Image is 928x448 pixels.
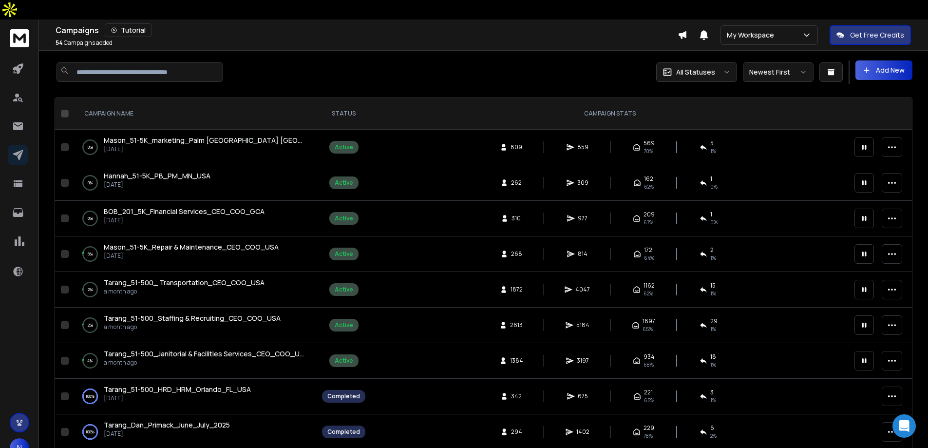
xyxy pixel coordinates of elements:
[73,272,316,308] td: 2%Tarang_51-500_ Transportation_CEO_COO_USAa month ago
[104,394,251,402] p: [DATE]
[710,325,716,333] span: 1 %
[335,214,353,222] div: Active
[644,432,653,440] span: 78 %
[644,254,654,262] span: 64 %
[104,181,210,189] p: [DATE]
[56,39,63,47] span: 54
[88,214,93,223] p: 0 %
[511,250,522,258] span: 268
[644,139,655,147] span: 569
[104,278,265,288] a: Tarang_51-500_ Transportation_CEO_COO_USA
[335,286,353,293] div: Active
[104,278,265,287] span: Tarang_51-500_ Transportation_CEO_COO_USA
[104,313,281,323] span: Tarang_51-500_Staffing & Recruiting_CEO_COO_USA
[104,349,308,358] span: Tarang_51-500_Janitorial & Facilities Services_CEO_COO_USA
[316,98,371,130] th: STATUS
[710,147,716,155] span: 1 %
[73,130,316,165] td: 0%Mason_51-5K_marketing_Palm [GEOGRAPHIC_DATA] [GEOGRAPHIC_DATA][DATE]
[577,143,588,151] span: 859
[644,290,653,297] span: 62 %
[511,286,523,293] span: 1872
[510,321,523,329] span: 2613
[104,420,230,430] a: Tarang_Dan_Primack_June_July_2025
[710,424,714,432] span: 6
[335,250,353,258] div: Active
[710,282,716,290] span: 15
[710,211,712,218] span: 1
[104,323,281,331] p: a month ago
[104,242,279,252] span: Mason_51-5K_Repair & Maintenance_CEO_COO_USA
[575,286,590,293] span: 4047
[710,290,716,297] span: 1 %
[335,357,353,365] div: Active
[644,361,654,369] span: 68 %
[104,136,306,145] a: Mason_51-5K_marketing_Palm [GEOGRAPHIC_DATA] [GEOGRAPHIC_DATA]
[644,282,655,290] span: 1162
[104,136,353,145] span: Mason_51-5K_marketing_Palm [GEOGRAPHIC_DATA] [GEOGRAPHIC_DATA]
[104,171,210,180] span: Hannah_51-5K_PB_PM_MN_USA
[104,216,265,224] p: [DATE]
[578,214,587,222] span: 977
[830,25,911,45] button: Get Free Credits
[104,385,251,394] a: Tarang_51-500_HRD_HRM_Orlando_FL_USA
[644,211,655,218] span: 209
[710,246,714,254] span: 2
[511,179,522,187] span: 262
[710,361,716,369] span: 1 %
[56,23,678,37] div: Campaigns
[644,353,655,361] span: 934
[511,143,522,151] span: 809
[644,396,654,404] span: 65 %
[104,145,306,153] p: [DATE]
[335,179,353,187] div: Active
[577,179,588,187] span: 309
[86,427,95,437] p: 100 %
[577,357,589,365] span: 3197
[56,39,113,47] p: Campaigns added
[710,432,717,440] span: 2 %
[710,353,716,361] span: 18
[510,357,523,365] span: 1384
[105,23,152,37] button: Tutorial
[710,396,716,404] span: 1 %
[104,420,230,429] span: Tarang_Dan_Primack_June_July_2025
[87,356,93,366] p: 4 %
[87,249,93,259] p: 5 %
[578,250,587,258] span: 814
[104,252,279,260] p: [DATE]
[578,392,588,400] span: 675
[710,139,714,147] span: 5
[511,392,522,400] span: 342
[73,165,316,201] td: 0%Hannah_51-5K_PB_PM_MN_USA[DATE]
[576,428,589,436] span: 1402
[73,236,316,272] td: 5%Mason_51-5K_Repair & Maintenance_CEO_COO_USA[DATE]
[335,321,353,329] div: Active
[710,254,716,262] span: 1 %
[88,142,93,152] p: 0 %
[576,321,589,329] span: 5184
[104,359,306,367] p: a month ago
[892,414,916,438] div: Open Intercom Messenger
[104,430,230,438] p: [DATE]
[371,98,849,130] th: CAMPAIGN STATS
[73,343,316,379] td: 4%Tarang_51-500_Janitorial & Facilities Services_CEO_COO_USAa month ago
[644,246,652,254] span: 172
[644,183,654,191] span: 62 %
[88,285,93,294] p: 2 %
[104,288,265,295] p: a month ago
[73,308,316,343] td: 2%Tarang_51-500_Staffing & Recruiting_CEO_COO_USAa month ago
[327,392,360,400] div: Completed
[104,207,265,216] a: BOB_201_5K_Financial Services_CEO_COO_GCA
[710,389,714,396] span: 3
[86,391,95,401] p: 100 %
[850,30,904,40] p: Get Free Credits
[644,389,653,396] span: 221
[710,218,718,226] span: 0 %
[644,147,653,155] span: 70 %
[643,317,655,325] span: 1697
[73,379,316,414] td: 100%Tarang_51-500_HRD_HRM_Orlando_FL_USA[DATE]
[511,428,522,436] span: 294
[743,62,814,82] button: Newest First
[88,178,93,188] p: 0 %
